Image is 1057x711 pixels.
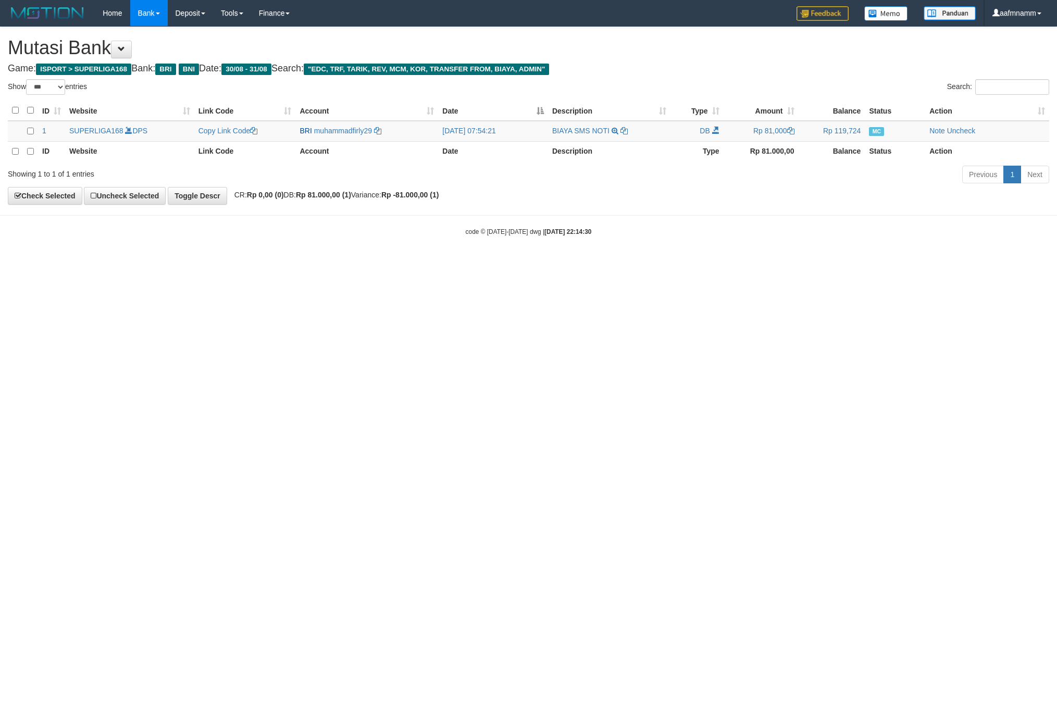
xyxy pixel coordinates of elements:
th: Balance [799,101,865,121]
th: Rp 81.000,00 [724,141,799,161]
span: Manually Checked by: aafMelona [869,127,884,136]
a: Next [1021,166,1049,183]
a: Copy BIAYA SMS NOTI to clipboard [620,127,628,135]
span: BNI [179,64,199,75]
th: Action: activate to sort column ascending [925,101,1049,121]
label: Search: [947,79,1049,95]
th: Description [548,141,670,161]
span: "EDC, TRF, TARIK, REV, MCM, KOR, TRANSFER FROM, BIAYA, ADMIN" [304,64,550,75]
a: Uncheck [947,127,975,135]
a: Copy muhammadfirly29 to clipboard [374,127,381,135]
small: code © [DATE]-[DATE] dwg | [466,228,592,235]
th: Type: activate to sort column ascending [670,101,724,121]
th: Balance [799,141,865,161]
a: BIAYA SMS NOTI [552,127,610,135]
img: Feedback.jpg [797,6,849,21]
a: Toggle Descr [168,187,227,205]
th: Description: activate to sort column ascending [548,101,670,121]
a: Uncheck Selected [84,187,166,205]
th: ID: activate to sort column ascending [38,101,65,121]
strong: Rp -81.000,00 (1) [381,191,439,199]
th: Date [438,141,548,161]
a: Check Selected [8,187,82,205]
img: MOTION_logo.png [8,5,87,21]
strong: [DATE] 22:14:30 [544,228,591,235]
a: Copy Rp 81,000 to clipboard [787,127,794,135]
td: DPS [65,121,194,142]
strong: Rp 0,00 (0) [247,191,284,199]
th: Website: activate to sort column ascending [65,101,194,121]
h1: Mutasi Bank [8,38,1049,58]
th: Status [865,101,925,121]
div: Showing 1 to 1 of 1 entries [8,165,432,179]
span: 30/08 - 31/08 [221,64,271,75]
th: Status [865,141,925,161]
span: ISPORT > SUPERLIGA168 [36,64,131,75]
span: DB [700,127,710,135]
th: Account: activate to sort column ascending [295,101,438,121]
td: [DATE] 07:54:21 [438,121,548,142]
a: 1 [1003,166,1021,183]
th: ID [38,141,65,161]
th: Link Code [194,141,296,161]
th: Amount: activate to sort column ascending [724,101,799,121]
th: Date: activate to sort column descending [438,101,548,121]
label: Show entries [8,79,87,95]
input: Search: [975,79,1049,95]
strong: Rp 81.000,00 (1) [296,191,351,199]
a: Note [929,127,945,135]
td: Rp 81,000 [724,121,799,142]
th: Link Code: activate to sort column ascending [194,101,296,121]
h4: Game: Bank: Date: Search: [8,64,1049,74]
a: Previous [962,166,1004,183]
span: CR: DB: Variance: [229,191,439,199]
span: 1 [42,127,46,135]
span: BRI [155,64,176,75]
a: Copy Link Code [198,127,258,135]
th: Type [670,141,724,161]
th: Action [925,141,1049,161]
td: Rp 119,724 [799,121,865,142]
a: SUPERLIGA168 [69,127,123,135]
th: Account [295,141,438,161]
img: Button%20Memo.svg [864,6,908,21]
span: BRI [300,127,312,135]
img: panduan.png [924,6,976,20]
th: Website [65,141,194,161]
a: muhammadfirly29 [314,127,372,135]
select: Showentries [26,79,65,95]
